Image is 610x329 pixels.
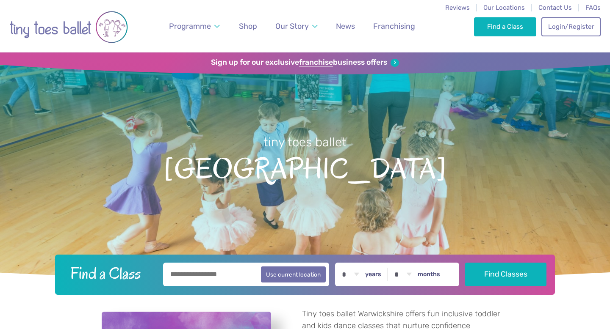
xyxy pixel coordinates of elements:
span: [GEOGRAPHIC_DATA] [15,151,595,185]
span: Shop [239,22,257,30]
small: tiny toes ballet [263,135,347,149]
img: tiny toes ballet [9,8,128,46]
label: years [365,271,381,278]
a: Shop [235,17,261,36]
strong: franchise [299,58,333,67]
a: News [332,17,359,36]
h2: Find a Class [64,263,158,284]
a: Find a Class [474,17,536,36]
span: Programme [169,22,211,30]
span: Our Story [275,22,309,30]
a: Login/Register [541,17,601,36]
a: Contact Us [538,4,572,11]
button: Use current location [261,266,326,282]
label: months [418,271,440,278]
span: News [336,22,355,30]
span: Franchising [373,22,415,30]
a: Our Locations [483,4,525,11]
a: Sign up for our exclusivefranchisebusiness offers [211,58,399,67]
a: Franchising [369,17,419,36]
a: Reviews [445,4,470,11]
button: Find Classes [465,263,547,286]
a: FAQs [585,4,601,11]
a: Programme [165,17,224,36]
a: Our Story [272,17,322,36]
